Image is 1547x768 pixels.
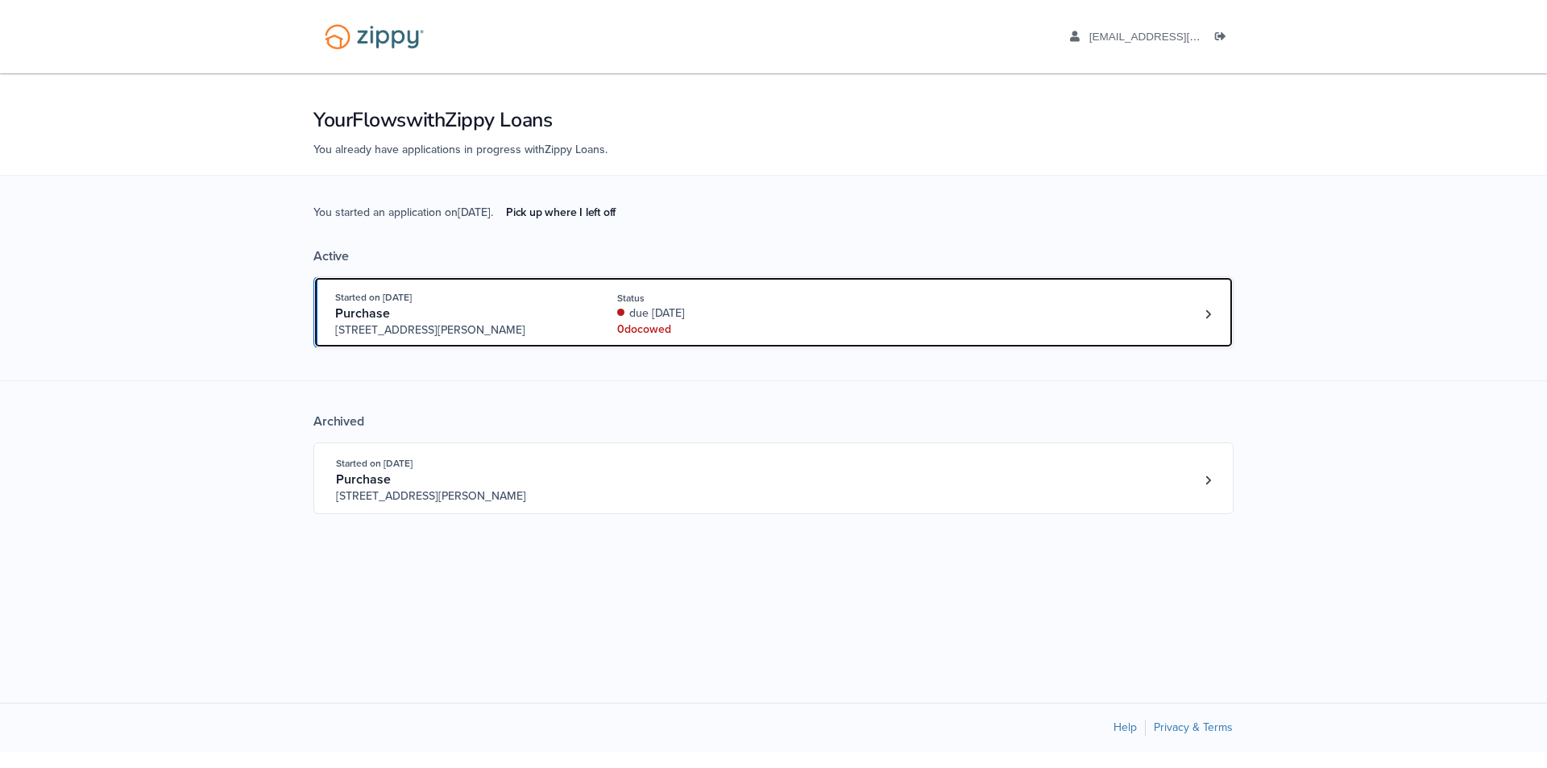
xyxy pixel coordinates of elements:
div: 0 doc owed [617,322,832,338]
a: Privacy & Terms [1154,720,1233,734]
img: Logo [314,16,434,57]
span: [STREET_ADDRESS][PERSON_NAME] [336,488,582,504]
a: Loan number 3802615 [1196,468,1220,492]
a: edit profile [1070,31,1274,47]
a: Log out [1215,31,1233,47]
span: Started on [DATE] [335,292,412,303]
span: aaboley88@icloud.com [1089,31,1274,43]
span: Started on [DATE] [336,458,413,469]
a: Help [1114,720,1137,734]
a: Open loan 3802615 [313,442,1234,514]
span: You started an application on [DATE] . [313,204,628,248]
div: due [DATE] [617,305,832,322]
span: Purchase [336,471,391,488]
a: Pick up where I left off [493,199,628,226]
div: Archived [313,413,1234,430]
a: Loan number 4228033 [1196,302,1220,326]
span: [STREET_ADDRESS][PERSON_NAME] [335,322,581,338]
a: Open loan 4228033 [313,276,1234,348]
h1: Your Flows with Zippy Loans [313,106,1234,134]
div: Status [617,291,832,305]
span: Purchase [335,305,390,322]
div: Active [313,248,1234,264]
span: You already have applications in progress with Zippy Loans . [313,143,608,156]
